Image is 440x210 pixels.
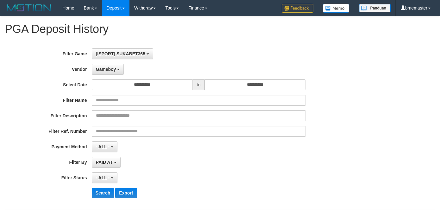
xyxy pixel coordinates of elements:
span: - ALL - [96,175,110,180]
img: MOTION_logo.png [5,3,53,13]
button: Search [92,188,114,198]
img: Button%20Memo.svg [323,4,349,13]
button: Gameboy [92,64,124,75]
span: to [193,79,205,90]
button: PAID AT [92,157,121,168]
span: - ALL - [96,144,110,149]
button: - ALL - [92,141,117,152]
img: Feedback.jpg [282,4,313,13]
button: [ISPORT] SUKABET365 [92,48,153,59]
h1: PGA Deposit History [5,23,435,35]
span: [ISPORT] SUKABET365 [96,51,145,56]
button: - ALL - [92,172,117,183]
img: panduan.png [359,4,391,12]
span: Gameboy [96,67,116,72]
span: PAID AT [96,160,113,165]
button: Export [115,188,137,198]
